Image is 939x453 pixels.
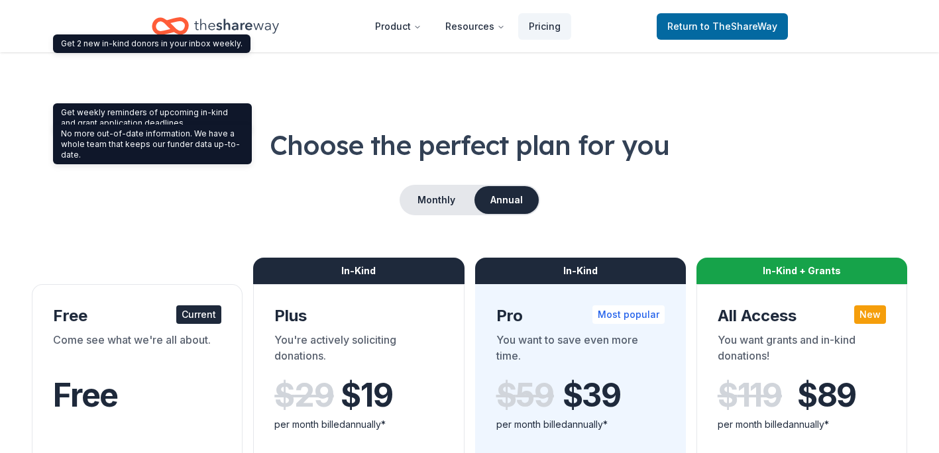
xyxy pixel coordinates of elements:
[176,305,221,324] div: Current
[518,13,571,40] a: Pricing
[364,13,432,40] button: Product
[32,126,907,164] h1: Choose the perfect plan for you
[718,332,886,369] div: You want grants and in-kind donations!
[854,305,886,324] div: New
[657,13,788,40] a: Returnto TheShareWay
[797,377,856,414] span: $ 89
[475,258,686,284] div: In-Kind
[718,417,886,432] div: per month billed annually*
[341,377,392,414] span: $ 19
[401,186,472,214] button: Monthly
[496,417,665,432] div: per month billed annually*
[53,332,221,369] div: Come see what we're all about.
[53,305,221,327] div: Free
[53,125,252,164] div: No more out-of-date information. We have a whole team that keeps our funder data up-to-date.
[364,11,571,42] nav: Main
[53,376,118,415] span: Free
[274,305,443,327] div: Plus
[274,332,443,369] div: You're actively soliciting donations.
[474,186,539,214] button: Annual
[496,332,665,369] div: You want to save even more time.
[152,11,279,42] a: Home
[435,13,516,40] button: Resources
[700,21,777,32] span: to TheShareWay
[667,19,777,34] span: Return
[563,377,621,414] span: $ 39
[496,305,665,327] div: Pro
[718,305,886,327] div: All Access
[696,258,907,284] div: In-Kind + Grants
[53,34,250,53] div: Get 2 new in-kind donors in your inbox weekly.
[274,417,443,432] div: per month billed annually*
[53,103,252,132] div: Get weekly reminders of upcoming in-kind and grant application deadlines.
[253,258,464,284] div: In-Kind
[592,305,665,324] div: Most popular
